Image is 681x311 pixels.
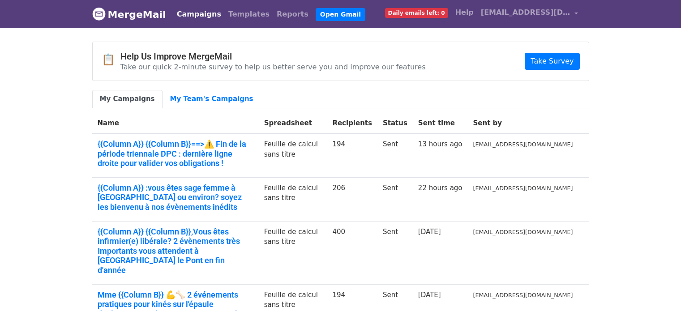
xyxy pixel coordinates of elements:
[102,53,120,66] span: 📋
[473,185,573,192] small: [EMAIL_ADDRESS][DOMAIN_NAME]
[120,62,426,72] p: Take our quick 2-minute survey to help us better serve you and improve our features
[92,90,163,108] a: My Campaigns
[98,183,253,212] a: {{Column A}} :vous êtes sage femme à [GEOGRAPHIC_DATA] ou environ? soyez les bienvenu à nos évène...
[481,7,570,18] span: [EMAIL_ADDRESS][DOMAIN_NAME]
[413,113,468,134] th: Sent time
[259,134,327,178] td: Feuille de calcul sans titre
[418,140,463,148] a: 13 hours ago
[316,8,365,21] a: Open Gmail
[452,4,477,21] a: Help
[327,221,377,284] td: 400
[418,228,441,236] a: [DATE]
[98,227,253,275] a: {{Column A}} {{Column B}},Vous êtes infirmier(e) libérale? 2 évènements très Importants vous atte...
[327,113,377,134] th: Recipients
[273,5,312,23] a: Reports
[525,53,579,70] a: Take Survey
[418,291,441,299] a: [DATE]
[327,177,377,221] td: 206
[173,5,225,23] a: Campaigns
[120,51,426,62] h4: Help Us Improve MergeMail
[259,221,327,284] td: Feuille de calcul sans titre
[259,177,327,221] td: Feuille de calcul sans titre
[98,139,253,168] a: {{Column A}} {{Column B}}==>⚠️ Fin de la période triennale DPC : dernière ligne droite pour valid...
[259,113,327,134] th: Spreadsheet
[327,134,377,178] td: 194
[377,134,413,178] td: Sent
[385,8,448,18] span: Daily emails left: 0
[473,292,573,298] small: [EMAIL_ADDRESS][DOMAIN_NAME]
[473,229,573,235] small: [EMAIL_ADDRESS][DOMAIN_NAME]
[225,5,273,23] a: Templates
[418,184,463,192] a: 22 hours ago
[377,221,413,284] td: Sent
[477,4,582,25] a: [EMAIL_ADDRESS][DOMAIN_NAME]
[473,141,573,148] small: [EMAIL_ADDRESS][DOMAIN_NAME]
[468,113,578,134] th: Sent by
[92,113,259,134] th: Name
[377,177,413,221] td: Sent
[381,4,452,21] a: Daily emails left: 0
[92,7,106,21] img: MergeMail logo
[163,90,261,108] a: My Team's Campaigns
[377,113,413,134] th: Status
[92,5,166,24] a: MergeMail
